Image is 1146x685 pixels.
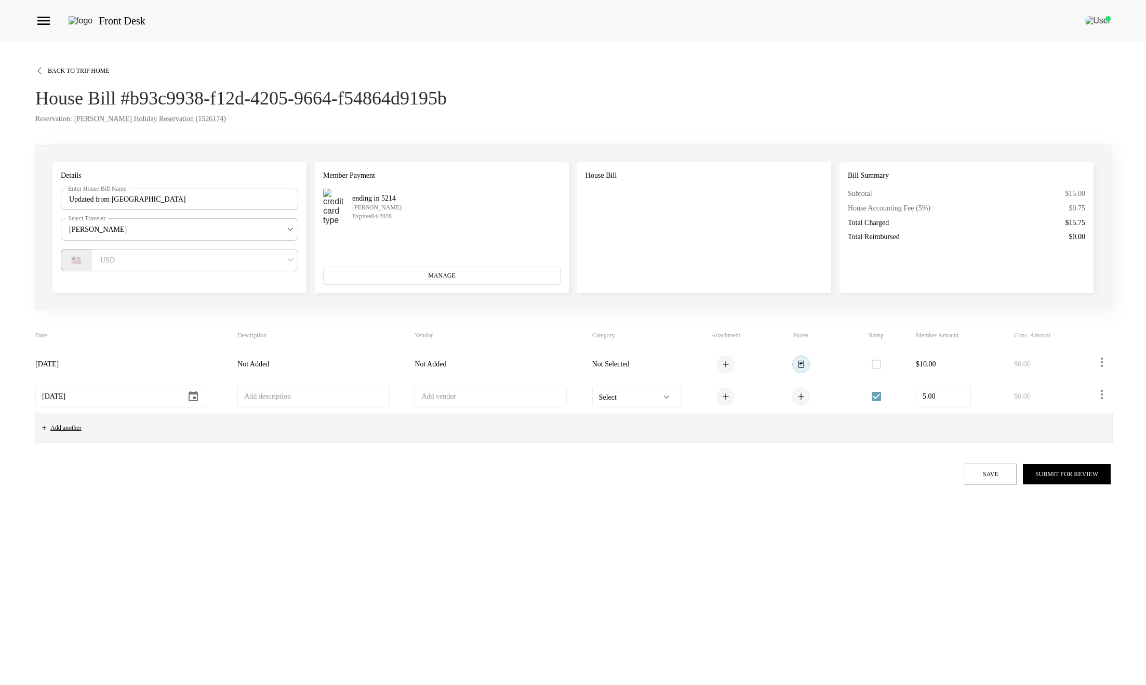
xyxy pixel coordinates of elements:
th: Member Amount [916,331,1010,348]
button: Choose date, selected date is Sep 1, 2025 [186,389,201,404]
span: $10.00 [916,360,936,368]
div: 🇺🇸 [61,249,92,271]
img: User [1085,16,1111,25]
th: Description [237,331,410,348]
span: Details [61,170,82,181]
th: Attachment [690,331,762,348]
button: Manage [323,267,561,284]
span: Total Charged [848,218,889,228]
span: [DATE] [35,360,59,368]
th: Notes [766,331,837,348]
label: Select Traveler [68,214,105,222]
div: Select [599,391,674,403]
h4: House Bill #b93c9938-f12d-4205-9664-f54864d9195b [35,87,1111,110]
span: $0.00 [1014,392,1031,400]
span: $15.00 [1065,189,1086,199]
img: logo [69,16,92,25]
th: Vendor [415,331,588,348]
input: Add vendor [421,391,560,402]
span: Reservation: [35,114,72,124]
span: House Accounting Fee (5%) [848,203,930,214]
span: Subtotal [848,189,872,199]
span: House Bill [585,170,617,181]
th: Date [35,331,233,348]
span: Not Selected [592,360,630,368]
th: Ramp [841,331,912,348]
span: Not Added [415,360,446,368]
span: Bill Summary [848,170,889,181]
span: $0.00 [1069,232,1086,242]
span: Back To Trip Home [48,67,110,74]
input: Date [42,391,186,402]
span: Not Added [237,360,269,368]
span: $0.00 [1014,360,1031,368]
span: Add another [50,424,82,432]
span: $0.75 [1069,203,1086,214]
p: [PERSON_NAME] [352,203,402,212]
span: $15.75 [1065,218,1086,228]
span: Member Payment [323,170,375,181]
input: Add description [244,391,383,402]
label: Enter House Bill Name [68,184,126,193]
span: ending in 5214 [352,193,402,204]
button: Submit for Review [1023,464,1111,484]
p: Expires 04/2028 [352,212,402,221]
button: Add another [40,424,82,432]
th: Conc. Amount [1014,331,1076,348]
a: [PERSON_NAME] Holiday Reservation (1526174) [74,114,226,124]
div: USD [92,249,298,271]
img: credit card type [323,189,344,225]
span: Front Desk [99,14,145,28]
button: Back To Trip Home [35,67,110,75]
th: Category [592,331,686,348]
span: Total Reimbursed [848,232,900,242]
button: Save [965,464,1017,484]
input: $0.00 [923,391,964,402]
div: [PERSON_NAME] [61,218,298,241]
